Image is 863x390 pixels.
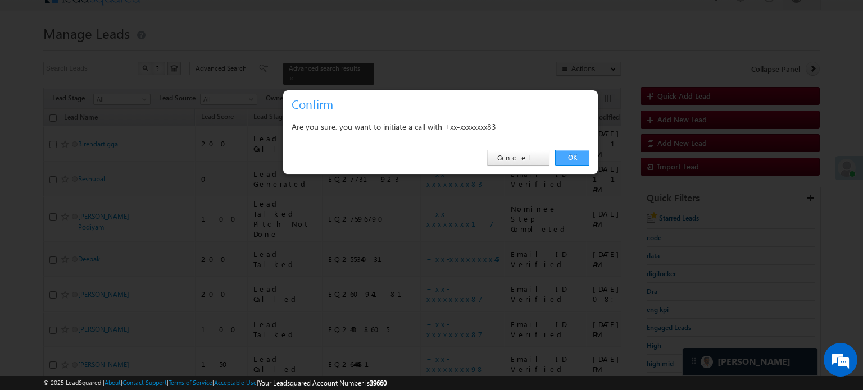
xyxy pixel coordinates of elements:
[43,378,387,388] span: © 2025 LeadSquared | | | | |
[153,305,204,320] em: Start Chat
[214,379,257,386] a: Acceptable Use
[169,379,212,386] a: Terms of Service
[292,94,594,114] h3: Confirm
[105,379,121,386] a: About
[184,6,211,33] div: Minimize live chat window
[15,104,205,296] textarea: Type your message and hit 'Enter'
[370,379,387,387] span: 39660
[292,120,589,134] div: Are you sure, you want to initiate a call with +xx-xxxxxxxx83
[555,150,589,166] a: OK
[19,59,47,74] img: d_60004797649_company_0_60004797649
[122,379,167,386] a: Contact Support
[58,59,189,74] div: Chat with us now
[258,379,387,387] span: Your Leadsquared Account Number is
[487,150,549,166] a: Cancel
